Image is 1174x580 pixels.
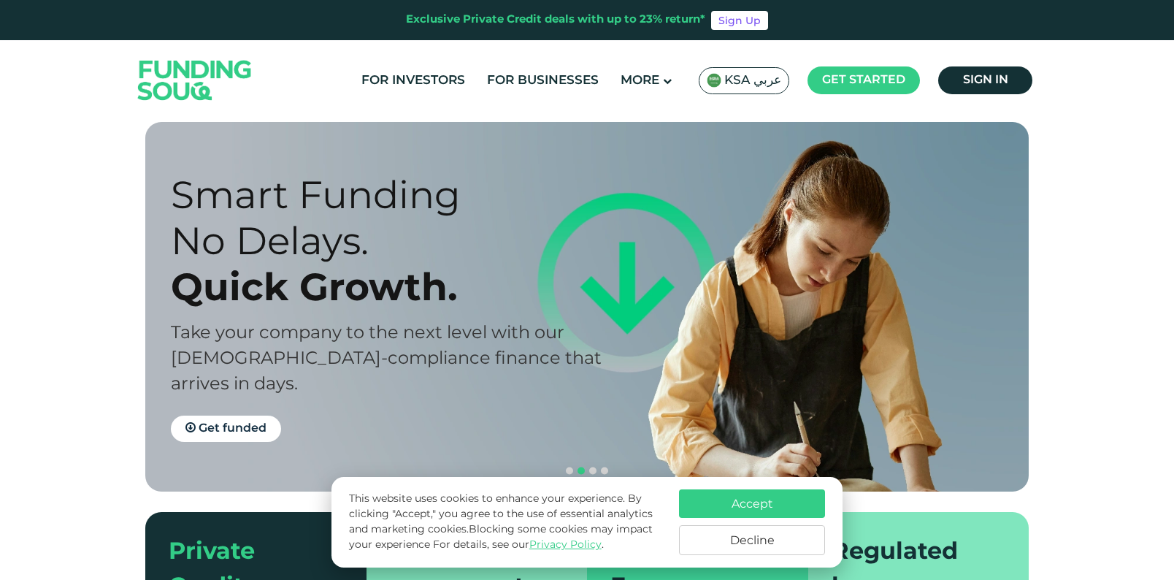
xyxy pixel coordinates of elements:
[599,465,610,477] button: navigation
[711,11,768,30] a: Sign Up
[199,423,266,434] span: Get funded
[349,492,664,553] p: This website uses cookies to enhance your experience. By clicking "Accept," you agree to the use ...
[171,172,613,218] div: Smart Funding
[679,525,825,555] button: Decline
[171,346,613,397] div: [DEMOGRAPHIC_DATA]-compliance finance that arrives in days.
[963,75,1008,85] span: Sign in
[171,218,613,264] div: No Delays.
[433,540,604,550] span: For details, see our .
[123,43,266,117] img: Logo
[529,540,602,550] a: Privacy Policy
[483,69,602,93] a: For Businesses
[822,75,905,85] span: Get started
[349,524,653,550] span: Blocking some cookies may impact your experience
[171,416,281,442] a: Get funded
[358,69,469,93] a: For Investors
[621,75,659,87] span: More
[938,66,1032,94] a: Sign in
[171,321,613,346] div: Take your company to the next level with our
[587,465,599,477] button: navigation
[406,12,705,28] div: Exclusive Private Credit deals with up to 23% return*
[724,72,781,89] span: KSA عربي
[575,465,587,477] button: navigation
[707,73,721,88] img: SA Flag
[171,264,613,310] div: Quick Growth.
[564,465,575,477] button: navigation
[679,489,825,518] button: Accept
